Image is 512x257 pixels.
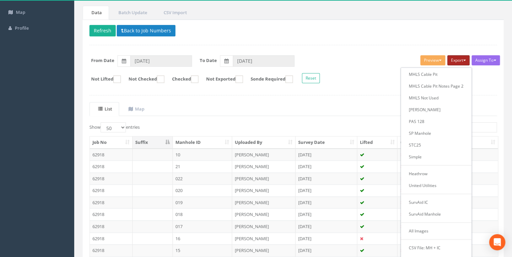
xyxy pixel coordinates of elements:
[232,149,295,161] td: [PERSON_NAME]
[173,184,232,196] td: 020
[110,6,154,20] a: Batch Update
[83,6,109,20] a: Data
[232,220,295,232] td: [PERSON_NAME]
[489,234,505,250] div: Open Intercom Messenger
[295,232,357,245] td: [DATE]
[133,136,173,149] th: Suffix: activate to sort column descending
[232,244,295,256] td: [PERSON_NAME]
[402,104,470,115] a: [PERSON_NAME]
[98,106,112,112] uib-tab-heading: List
[165,75,198,83] label: Checked
[90,208,133,220] td: 62918
[232,232,295,245] td: [PERSON_NAME]
[447,55,470,65] button: Export
[129,106,144,112] uib-tab-heading: Map
[155,6,194,20] a: CSV Import
[89,102,119,116] a: List
[232,136,295,149] th: Uploaded By: activate to sort column ascending
[89,25,116,36] button: Refresh
[199,75,243,83] label: Not Exported
[173,244,232,256] td: 15
[295,172,357,185] td: [DATE]
[232,184,295,196] td: [PERSON_NAME]
[232,172,295,185] td: [PERSON_NAME]
[295,244,357,256] td: [DATE]
[295,196,357,208] td: [DATE]
[402,180,470,191] a: United Utilities
[402,243,470,253] a: CSV File: MH + IC
[90,244,133,256] td: 62918
[295,220,357,232] td: [DATE]
[420,55,445,65] button: Preview
[402,209,470,219] a: SurvAid Manhole
[402,168,470,179] a: Heathrow
[402,226,470,236] a: All Images
[89,122,140,132] label: Show entries
[200,57,217,64] label: To Date
[295,136,357,149] th: Survey Date: activate to sort column ascending
[402,152,470,162] a: Simple
[232,196,295,208] td: [PERSON_NAME]
[90,184,133,196] td: 62918
[122,75,164,83] label: Not Checked
[402,116,470,127] a: PAS 128
[173,232,232,245] td: 16
[233,55,294,67] input: To Date
[295,208,357,220] td: [DATE]
[101,122,126,132] select: Showentries
[402,93,470,103] a: MHLS Not Used
[84,75,121,83] label: Not Lifted
[244,75,293,83] label: Sonde Required
[173,208,232,220] td: 018
[117,25,175,36] button: Back to Job Numbers
[90,136,133,149] th: Job No: activate to sort column ascending
[232,160,295,172] td: [PERSON_NAME]
[173,136,232,149] th: Manhole ID: activate to sort column ascending
[120,102,151,116] a: Map
[173,149,232,161] td: 10
[173,196,232,208] td: 019
[90,232,133,245] td: 62918
[402,69,470,79] a: MHLS Cable Pit
[357,136,398,149] th: Lifted: activate to sort column ascending
[15,25,29,31] span: Profile
[90,196,133,208] td: 62918
[90,172,133,185] td: 62918
[16,9,25,15] span: Map
[130,55,192,67] input: From Date
[402,81,470,91] a: MHLS Cable Pit Notes Page 2
[402,128,470,138] a: SP Manhole
[90,149,133,161] td: 62918
[402,140,470,150] a: STC25
[173,172,232,185] td: 022
[173,220,232,232] td: 017
[295,160,357,172] td: [DATE]
[232,208,295,220] td: [PERSON_NAME]
[173,160,232,172] td: 21
[472,55,500,65] button: Assign To
[397,136,447,149] th: Checked: activate to sort column ascending
[302,73,320,83] button: Reset
[91,57,114,64] label: From Date
[447,136,498,149] th: Exported: activate to sort column ascending
[90,220,133,232] td: 62918
[295,149,357,161] td: [DATE]
[402,197,470,207] a: SurvAid IC
[90,160,133,172] td: 62918
[295,184,357,196] td: [DATE]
